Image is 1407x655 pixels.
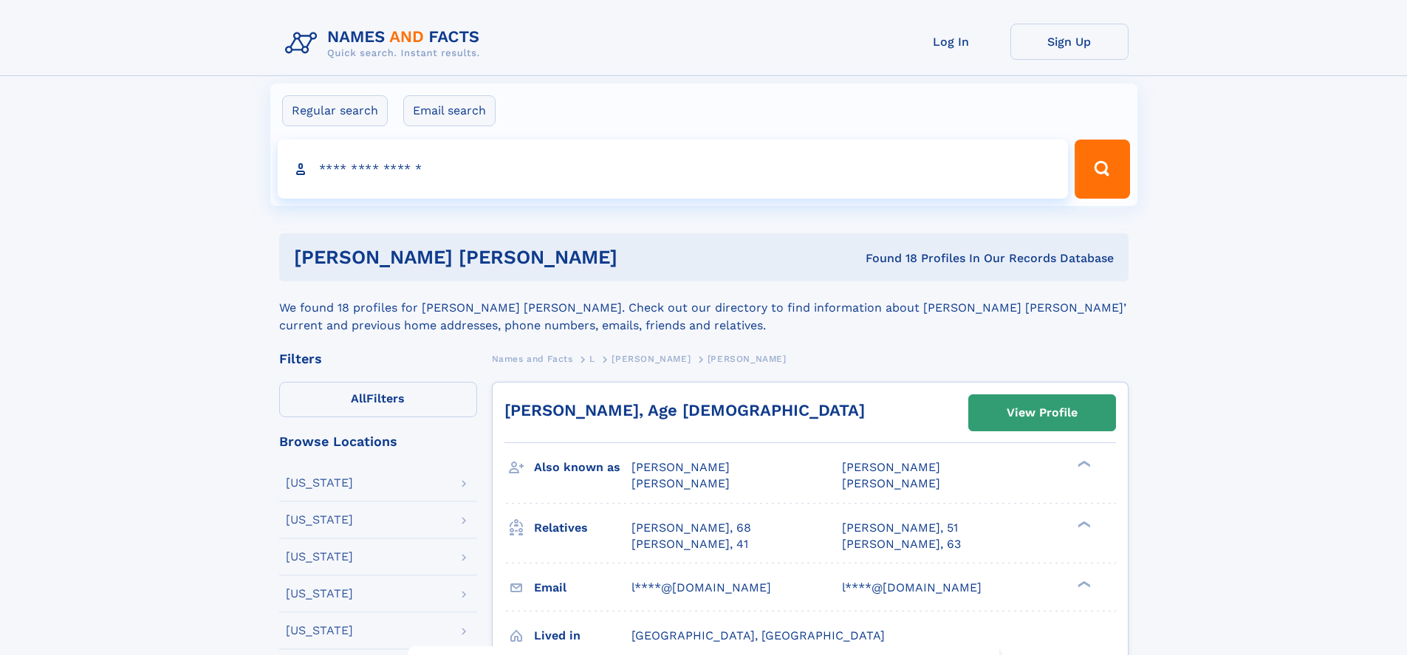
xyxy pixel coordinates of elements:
[1075,140,1129,199] button: Search Button
[1074,459,1092,469] div: ❯
[279,435,477,448] div: Browse Locations
[403,95,496,126] label: Email search
[286,514,353,526] div: [US_STATE]
[534,575,631,600] h3: Email
[278,140,1069,199] input: search input
[351,391,366,405] span: All
[631,628,885,642] span: [GEOGRAPHIC_DATA], [GEOGRAPHIC_DATA]
[279,382,477,417] label: Filters
[631,476,730,490] span: [PERSON_NAME]
[631,460,730,474] span: [PERSON_NAME]
[631,536,748,552] a: [PERSON_NAME], 41
[286,625,353,637] div: [US_STATE]
[589,349,595,368] a: L
[742,250,1114,267] div: Found 18 Profiles In Our Records Database
[842,460,940,474] span: [PERSON_NAME]
[842,536,961,552] a: [PERSON_NAME], 63
[286,588,353,600] div: [US_STATE]
[282,95,388,126] label: Regular search
[892,24,1010,60] a: Log In
[534,455,631,480] h3: Also known as
[589,354,595,364] span: L
[612,354,691,364] span: [PERSON_NAME]
[534,515,631,541] h3: Relatives
[1074,579,1092,589] div: ❯
[1010,24,1129,60] a: Sign Up
[969,395,1115,431] a: View Profile
[279,24,492,64] img: Logo Names and Facts
[492,349,573,368] a: Names and Facts
[279,352,477,366] div: Filters
[612,349,691,368] a: [PERSON_NAME]
[504,401,865,419] a: [PERSON_NAME], Age [DEMOGRAPHIC_DATA]
[286,477,353,489] div: [US_STATE]
[534,623,631,648] h3: Lived in
[1007,396,1078,430] div: View Profile
[842,520,958,536] a: [PERSON_NAME], 51
[279,281,1129,335] div: We found 18 profiles for [PERSON_NAME] [PERSON_NAME]. Check out our directory to find information...
[286,551,353,563] div: [US_STATE]
[631,520,751,536] a: [PERSON_NAME], 68
[842,476,940,490] span: [PERSON_NAME]
[708,354,787,364] span: [PERSON_NAME]
[1074,519,1092,529] div: ❯
[294,248,742,267] h1: [PERSON_NAME] [PERSON_NAME]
